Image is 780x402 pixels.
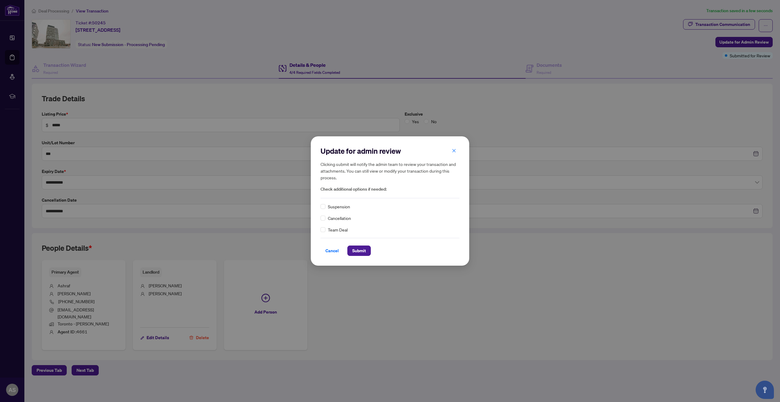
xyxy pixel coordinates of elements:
[352,246,366,256] span: Submit
[321,186,459,193] span: Check additional options if needed:
[452,149,456,153] span: close
[321,146,459,156] h2: Update for admin review
[328,203,350,210] span: Suspension
[756,381,774,399] button: Open asap
[321,246,344,256] button: Cancel
[328,215,351,221] span: Cancellation
[325,246,339,256] span: Cancel
[347,246,371,256] button: Submit
[328,226,348,233] span: Team Deal
[321,161,459,181] h5: Clicking submit will notify the admin team to review your transaction and attachments. You can st...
